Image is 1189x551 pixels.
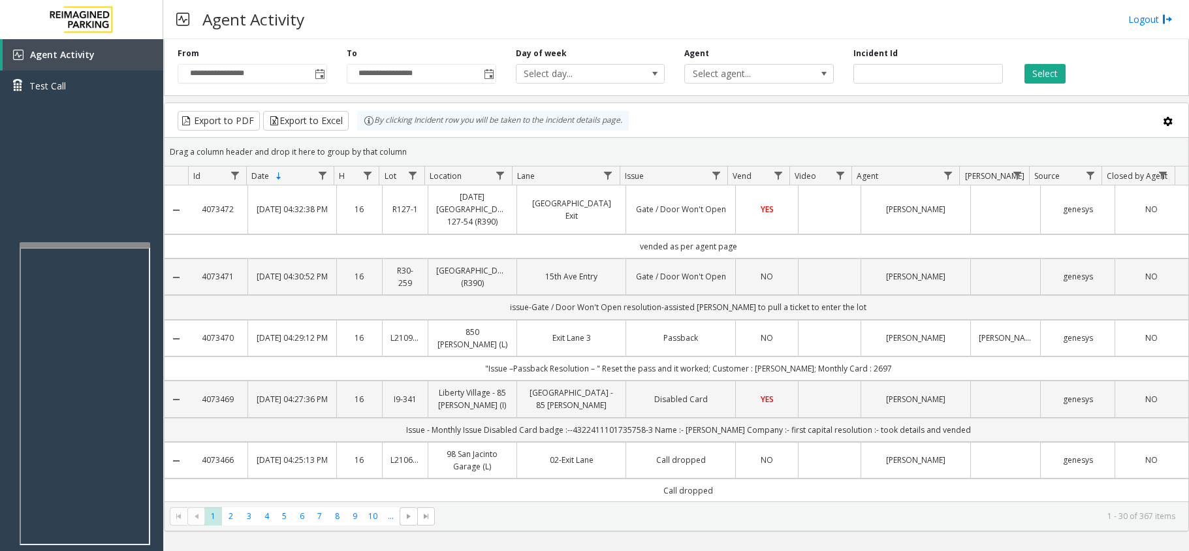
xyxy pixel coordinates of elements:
[1049,203,1106,215] a: genesys
[1145,271,1158,282] span: NO
[345,393,374,405] a: 16
[1123,332,1181,344] a: NO
[436,191,509,228] a: [DATE] [GEOGRAPHIC_DATA] 127-54 (R390)
[390,454,420,466] a: L21065900
[256,393,328,405] a: [DATE] 04:27:36 PM
[979,332,1033,344] a: [PERSON_NAME]
[404,511,414,522] span: Go to the next page
[404,166,421,184] a: Lot Filter Menu
[744,332,790,344] a: NO
[165,334,188,344] a: Collapse Details
[1034,170,1060,181] span: Source
[328,507,346,525] span: Page 8
[634,393,727,405] a: Disabled Card
[707,166,725,184] a: Issue Filter Menu
[492,166,509,184] a: Location Filter Menu
[258,507,276,525] span: Page 4
[178,48,199,59] label: From
[1154,166,1172,184] a: Closed by Agent Filter Menu
[1081,166,1099,184] a: Source Filter Menu
[390,393,420,405] a: I9-341
[517,170,535,181] span: Lane
[761,204,774,215] span: YES
[769,166,787,184] a: Vend Filter Menu
[188,479,1188,503] td: Call dropped
[761,394,774,405] span: YES
[357,111,629,131] div: By clicking Incident row you will be taken to the incident details page.
[634,270,727,283] a: Gate / Door Won't Open
[831,166,849,184] a: Video Filter Menu
[251,170,269,181] span: Date
[312,65,326,83] span: Toggle popup
[165,456,188,466] a: Collapse Details
[196,203,240,215] a: 4073472
[165,140,1188,163] div: Drag a column header and drop it here to group by that column
[525,197,618,222] a: [GEOGRAPHIC_DATA] Exit
[1145,332,1158,343] span: NO
[857,170,878,181] span: Agent
[256,332,328,344] a: [DATE] 04:29:12 PM
[516,65,635,83] span: Select day...
[196,3,311,35] h3: Agent Activity
[222,507,240,525] span: Page 2
[684,48,709,59] label: Agent
[1128,12,1173,26] a: Logout
[390,203,420,215] a: R127-1
[165,166,1188,501] div: Data table
[939,166,957,184] a: Agent Filter Menu
[481,65,496,83] span: Toggle popup
[525,386,618,411] a: [GEOGRAPHIC_DATA] - 85 [PERSON_NAME]
[436,326,509,351] a: 850 [PERSON_NAME] (L)
[364,507,382,525] span: Page 10
[744,393,790,405] a: YES
[358,166,376,184] a: H Filter Menu
[869,332,962,344] a: [PERSON_NAME]
[390,264,420,289] a: R30-259
[634,332,727,344] a: Passback
[869,393,962,405] a: [PERSON_NAME]
[263,111,349,131] button: Export to Excel
[744,454,790,466] a: NO
[256,203,328,215] a: [DATE] 04:32:38 PM
[256,270,328,283] a: [DATE] 04:30:52 PM
[196,270,240,283] a: 4073471
[436,448,509,473] a: 98 San Jacinto Garage (L)
[761,271,773,282] span: NO
[204,507,222,525] span: Page 1
[29,79,66,93] span: Test Call
[193,170,200,181] span: Id
[1049,270,1106,283] a: genesys
[196,454,240,466] a: 4073466
[165,205,188,215] a: Collapse Details
[390,332,420,344] a: L21091600
[1123,270,1181,283] a: NO
[274,171,284,181] span: Sortable
[795,170,816,181] span: Video
[345,270,374,283] a: 16
[744,203,790,215] a: YES
[599,166,617,184] a: Lane Filter Menu
[1049,332,1106,344] a: genesys
[625,170,644,181] span: Issue
[965,170,1024,181] span: [PERSON_NAME]
[400,507,417,526] span: Go to the next page
[345,203,374,215] a: 16
[339,170,345,181] span: H
[1008,166,1026,184] a: Parker Filter Menu
[1123,393,1181,405] a: NO
[744,270,790,283] a: NO
[1123,203,1181,215] a: NO
[525,270,618,283] a: 15th Ave Entry
[13,50,24,60] img: 'icon'
[240,507,258,525] span: Page 3
[382,507,400,525] span: Page 11
[176,3,189,35] img: pageIcon
[196,393,240,405] a: 4073469
[634,454,727,466] a: Call dropped
[256,454,328,466] a: [DATE] 04:25:13 PM
[417,507,435,526] span: Go to the last page
[733,170,752,181] span: Vend
[869,203,962,215] a: [PERSON_NAME]
[165,272,188,283] a: Collapse Details
[1123,454,1181,466] a: NO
